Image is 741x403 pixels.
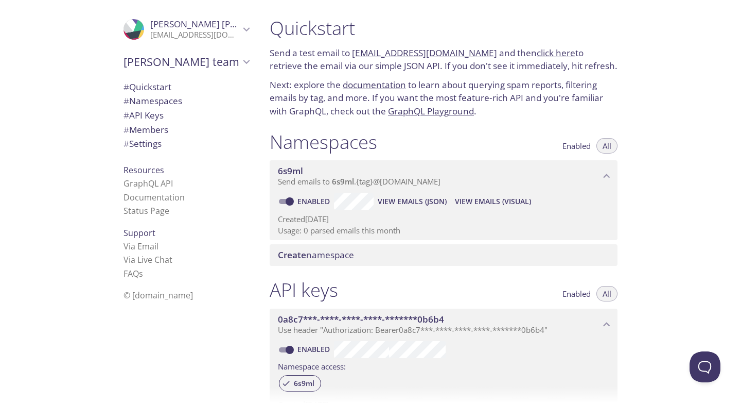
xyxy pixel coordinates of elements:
span: # [123,109,129,121]
button: Enabled [556,138,597,154]
a: Status Page [123,205,169,216]
p: Created [DATE] [278,214,609,225]
div: Create namespace [270,244,617,266]
button: All [596,138,617,154]
div: Team Settings [115,137,257,151]
div: Mackenzie's team [115,48,257,75]
label: Namespace access: [278,358,346,373]
span: # [123,138,129,149]
a: [EMAIL_ADDRESS][DOMAIN_NAME] [352,47,497,59]
span: # [123,95,129,107]
a: Enabled [296,196,334,206]
p: Usage: 0 parsed emails this month [278,225,609,236]
p: Next: explore the to learn about querying spam reports, filtering emails by tag, and more. If you... [270,78,617,118]
div: Mackenzie Williams [115,12,257,46]
span: s [139,268,143,279]
span: # [123,81,129,93]
span: namespace [278,249,354,261]
a: click here [537,47,575,59]
a: Via Live Chat [123,254,172,265]
h1: Quickstart [270,16,617,40]
a: Enabled [296,344,334,354]
a: Documentation [123,192,185,203]
a: documentation [343,79,406,91]
a: FAQ [123,268,143,279]
span: Resources [123,164,164,176]
span: [PERSON_NAME] [PERSON_NAME] [150,18,291,30]
span: # [123,124,129,136]
button: View Emails (JSON) [374,193,451,210]
span: 6s9ml [278,165,303,177]
span: Create [278,249,306,261]
span: Quickstart [123,81,171,93]
div: Namespaces [115,94,257,108]
a: GraphQL Playground [388,105,474,117]
div: API Keys [115,108,257,123]
h1: Namespaces [270,130,377,154]
span: 6s9ml [332,176,354,187]
span: Members [123,124,168,136]
span: © [DOMAIN_NAME] [123,290,193,301]
button: Enabled [556,286,597,301]
button: View Emails (Visual) [451,193,535,210]
button: All [596,286,617,301]
span: View Emails (Visual) [455,195,531,208]
iframe: Help Scout Beacon - Open [690,351,720,382]
span: Settings [123,138,162,149]
span: 6s9ml [288,379,321,388]
span: Namespaces [123,95,182,107]
a: GraphQL API [123,178,173,189]
p: Send a test email to and then to retrieve the email via our simple JSON API. If you don't see it ... [270,46,617,73]
span: View Emails (JSON) [378,195,447,208]
div: 6s9ml [279,375,321,392]
span: Support [123,227,155,239]
div: 6s9ml namespace [270,160,617,192]
a: Via Email [123,241,158,252]
h1: API keys [270,278,338,301]
span: API Keys [123,109,164,121]
span: Send emails to . {tag} @[DOMAIN_NAME] [278,176,440,187]
p: [EMAIL_ADDRESS][DOMAIN_NAME] [150,30,240,40]
div: Members [115,123,257,137]
div: Quickstart [115,80,257,94]
span: [PERSON_NAME] team [123,55,240,69]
